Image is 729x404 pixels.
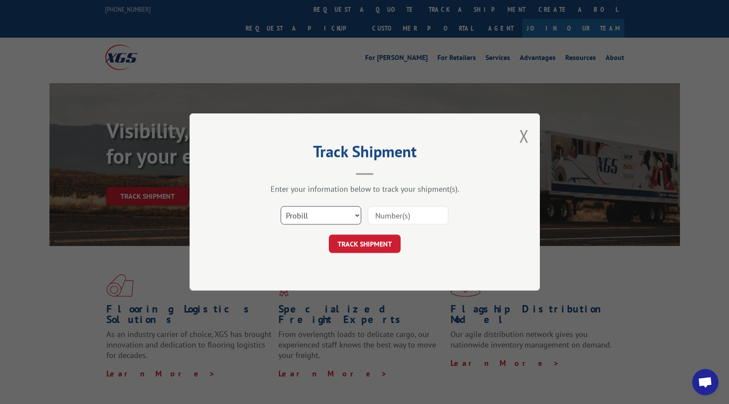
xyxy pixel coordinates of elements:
[329,235,401,253] button: TRACK SHIPMENT
[233,145,496,162] h2: Track Shipment
[519,124,529,148] button: Close modal
[368,206,448,225] input: Number(s)
[233,184,496,194] div: Enter your information below to track your shipment(s).
[692,369,718,395] div: Open chat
